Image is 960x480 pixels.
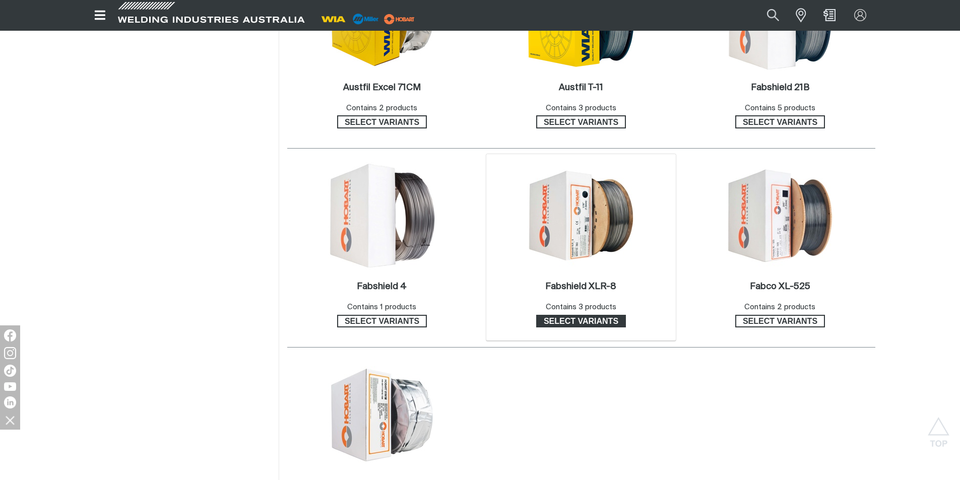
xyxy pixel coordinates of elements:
[381,15,418,23] a: miller
[338,115,426,128] span: Select variants
[743,4,790,27] input: Product name or item number...
[735,115,825,128] a: Select variants of Fabshield 21B
[546,103,616,114] div: Contains 3 products
[756,4,790,27] button: Search products
[337,115,427,128] a: Select variants of Austfil Excel 71CM
[546,302,616,313] div: Contains 3 products
[735,315,825,328] a: Select variants of Fabco XL-525
[821,9,838,21] a: Shopping cart (0 product(s))
[337,315,427,328] a: Select variants of Fabshield 4
[357,281,407,293] a: Fabshield 4
[537,115,625,128] span: Select variants
[726,162,834,269] img: Fabco XL-525
[357,282,407,291] h2: Fabshield 4
[750,281,810,293] a: Fabco XL-525
[4,365,16,377] img: TikTok
[751,83,809,92] h2: Fabshield 21B
[343,82,421,94] a: Austfil Excel 71CM
[736,115,824,128] span: Select variants
[527,162,635,269] img: Fabshield XLR-8
[545,281,616,293] a: Fabshield XLR-8
[347,302,416,313] div: Contains 1 products
[4,329,16,341] img: Facebook
[381,12,418,27] img: miller
[537,315,625,328] span: Select variants
[745,103,815,114] div: Contains 5 products
[343,83,421,92] h2: Austfil Excel 71CM
[328,162,436,269] img: Fabshield 4
[328,366,436,463] img: Fabco 811N1
[736,315,824,328] span: Select variants
[744,302,815,313] div: Contains 2 products
[559,82,603,94] a: Austfil T-11
[751,82,809,94] a: Fabshield 21B
[536,115,626,128] a: Select variants of Austfil T-11
[559,83,603,92] h2: Austfil T-11
[750,282,810,291] h2: Fabco XL-525
[2,412,19,429] img: hide socials
[346,103,417,114] div: Contains 2 products
[4,347,16,359] img: Instagram
[927,417,950,440] button: Scroll to top
[338,315,426,328] span: Select variants
[4,382,16,391] img: YouTube
[545,282,616,291] h2: Fabshield XLR-8
[536,315,626,328] a: Select variants of Fabshield XLR-8
[4,396,16,408] img: LinkedIn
